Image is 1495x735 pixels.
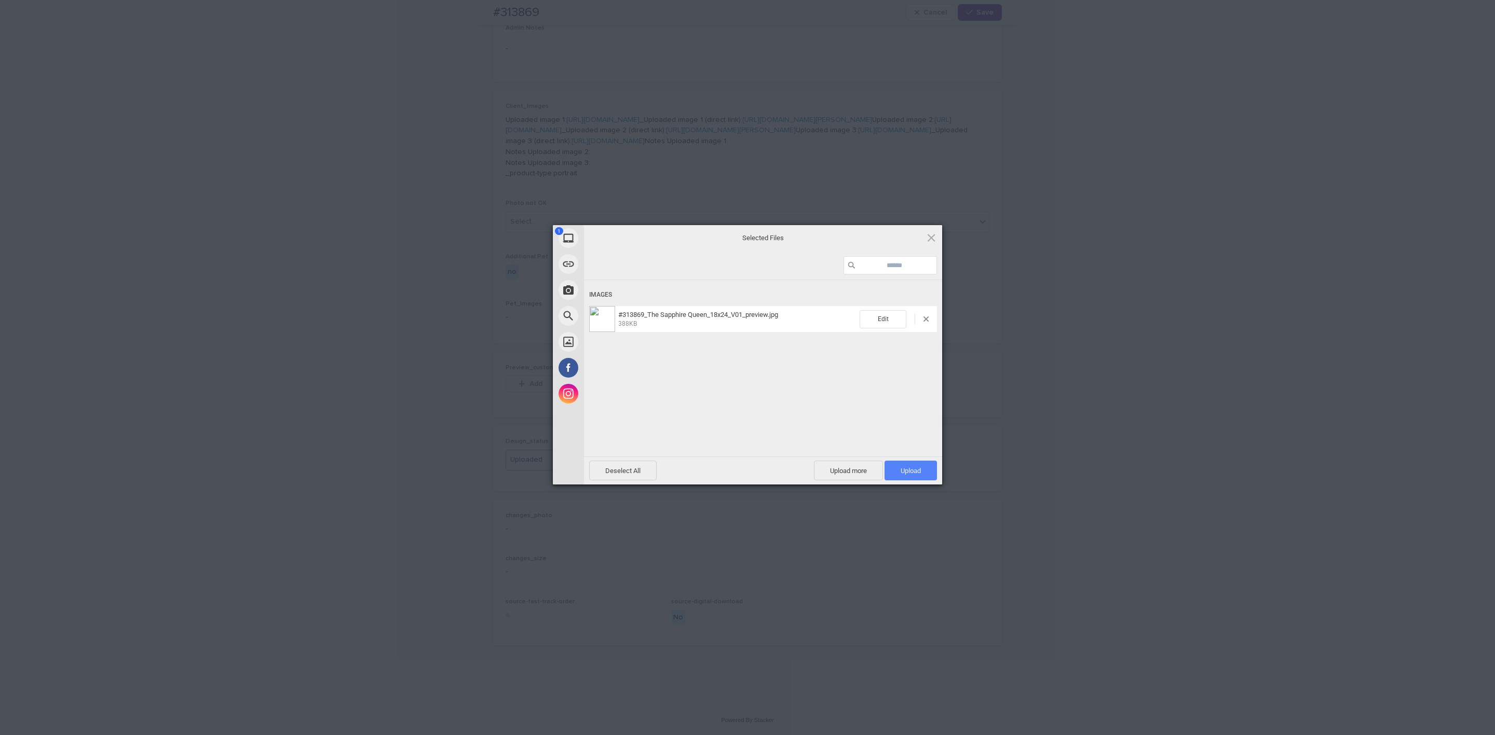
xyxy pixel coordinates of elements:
span: 1 [555,227,563,235]
span: Upload [885,461,937,480]
span: Deselect All [589,461,657,480]
span: 388KB [618,320,637,327]
div: Facebook [553,355,677,381]
span: #313869_The Sapphire Queen_18x24_V01_preview.jpg [615,311,860,328]
div: Web Search [553,303,677,329]
div: Instagram [553,381,677,407]
span: Upload more [814,461,883,480]
div: My Device [553,225,677,251]
div: Images [589,285,937,304]
div: Link (URL) [553,251,677,277]
div: Unsplash [553,329,677,355]
span: Selected Files [659,233,867,242]
span: #313869_The Sapphire Queen_18x24_V01_preview.jpg [618,311,778,318]
img: e423070d-3b3b-4963-a1f9-242c9d3ed6ad [589,306,615,332]
span: Edit [860,310,906,328]
span: Click here or hit ESC to close picker [926,232,937,243]
div: Take Photo [553,277,677,303]
span: Upload [901,467,921,475]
